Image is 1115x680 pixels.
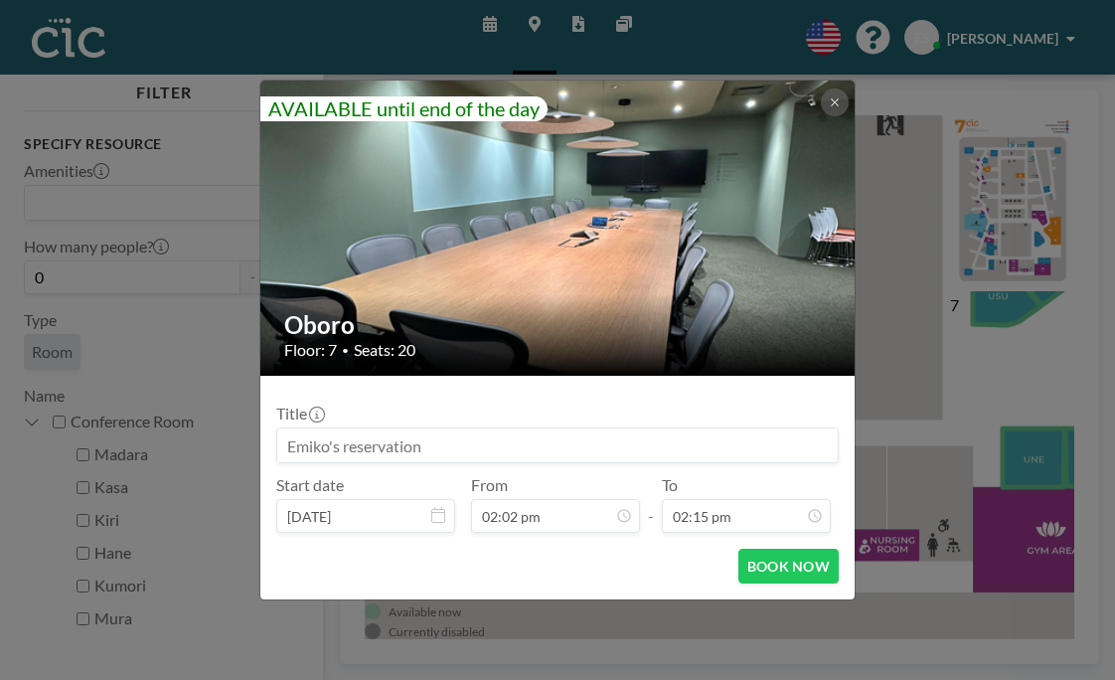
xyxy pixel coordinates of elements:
[662,475,678,495] label: To
[277,428,838,462] input: Emiko's reservation
[284,310,833,340] h2: Oboro
[648,482,654,526] span: -
[471,475,508,495] label: From
[276,404,323,424] label: Title
[354,340,415,360] span: Seats: 20
[268,96,540,120] span: AVAILABLE until end of the day
[342,343,349,358] span: •
[738,549,839,584] button: BOOK NOW
[284,340,337,360] span: Floor: 7
[276,475,344,495] label: Start date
